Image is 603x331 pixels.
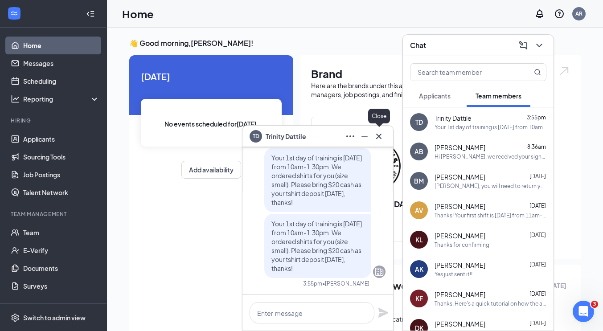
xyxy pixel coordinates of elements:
div: AB [414,147,423,156]
span: • [PERSON_NAME] [322,280,369,287]
svg: Notifications [534,8,545,19]
a: Talent Network [23,184,99,201]
span: [DATE] [529,202,546,209]
div: [PERSON_NAME], you will need to return your shirts and name tag [435,182,546,190]
svg: MagnifyingGlass [534,69,541,76]
span: [PERSON_NAME] [435,290,485,299]
span: Trinity Dattile [435,114,472,123]
a: Sourcing Tools [23,148,99,166]
span: [PERSON_NAME] [435,319,485,328]
span: [PERSON_NAME] [435,261,485,270]
div: Reporting [23,94,100,103]
span: Trinity Dattile [266,131,306,141]
button: Minimize [357,129,372,143]
span: Your 1st day of training is [DATE] from 10am-1:30pm. We ordered shirts for you (size small). Plea... [271,220,362,272]
h3: 👋 Good morning, [PERSON_NAME] ! [129,38,581,48]
div: 3:55pm [303,280,322,287]
a: Team [23,224,99,241]
div: Thanks for confirming [435,241,489,249]
iframe: Intercom live chat [573,301,594,322]
svg: Collapse [86,9,95,18]
div: Your 1st day of training is [DATE] from 10am-1:30pm. We ordered shirts for you (size small). Plea... [435,123,546,131]
span: 3 [591,301,598,308]
span: [DATE] [529,320,546,327]
a: Job Postings [23,166,99,184]
svg: Settings [11,313,20,322]
span: [DATE] [529,290,546,297]
div: BM [414,176,424,185]
div: Hiring [11,117,98,124]
svg: QuestionInfo [554,8,565,19]
a: Surveys [23,277,99,295]
span: 3:55pm [527,114,546,121]
div: KF [415,294,423,303]
span: [DATE] [529,232,546,238]
span: [DATE] [141,69,282,83]
span: [DATE] [529,261,546,268]
span: Your 1st day of training is [DATE] from 10am-1:30pm. We ordered shirts for you (size small). Plea... [271,154,362,206]
svg: Ellipses [345,131,356,142]
div: Thanks! Your first shift is [DATE] from 11am-4pm, we'll have your shirts here for you and the tea... [435,212,546,219]
div: Switch to admin view [23,313,86,322]
span: [PERSON_NAME] [435,172,485,181]
div: Team Management [11,210,98,218]
div: TD [415,118,423,127]
a: Documents [23,259,99,277]
svg: Cross [373,131,384,142]
input: Search team member [410,64,516,81]
button: Cross [372,129,386,143]
span: [DATE] [529,173,546,180]
div: Hi [PERSON_NAME], we received your signed offer letter. To start your onboarding, can you please ... [435,153,546,160]
span: [PERSON_NAME] [435,143,485,152]
span: 8:36am [527,143,546,150]
div: Yes just sent it!! [435,270,472,278]
button: ChevronDown [532,38,546,53]
a: Scheduling [23,72,99,90]
div: AV [415,206,423,215]
h1: Brand [311,66,570,81]
a: E-Verify [23,241,99,259]
span: [PERSON_NAME] [435,231,485,240]
a: Home [23,37,99,54]
span: Team members [476,92,521,100]
div: Here are the brands under this account. Click into a brand to see your locations, managers, job p... [311,81,570,99]
svg: Minimize [359,131,370,142]
div: Thanks. Here's a quick tutorial on how the app works and how to put in your availability. Our man... [435,300,546,307]
div: AK [415,265,423,274]
div: KL [415,235,423,244]
svg: Plane [378,307,389,318]
h3: Chat [410,41,426,50]
svg: ComposeMessage [518,40,529,51]
svg: Company [374,266,385,277]
img: open.6027fd2a22e1237b5b06.svg [558,66,570,76]
h1: Home [122,6,154,21]
svg: Analysis [11,94,20,103]
button: Ellipses [343,129,357,143]
span: No events scheduled for [DATE] . [164,119,258,129]
div: AR [575,10,582,17]
svg: ChevronDown [534,40,545,51]
svg: WorkstreamLogo [10,9,19,18]
button: ComposeMessage [516,38,530,53]
a: Applicants [23,130,99,148]
a: Messages [23,54,99,72]
button: Add availability [181,161,241,179]
span: [PERSON_NAME] [435,202,485,211]
span: Applicants [419,92,451,100]
div: Close [368,109,390,123]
